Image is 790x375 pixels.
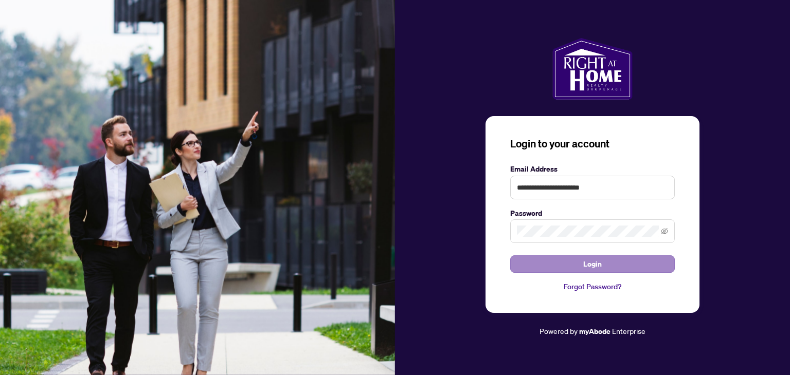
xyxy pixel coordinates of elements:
[510,281,675,292] a: Forgot Password?
[510,163,675,175] label: Email Address
[510,137,675,151] h3: Login to your account
[612,326,645,335] span: Enterprise
[661,228,668,235] span: eye-invisible
[552,38,632,100] img: ma-logo
[579,326,611,337] a: myAbode
[540,326,578,335] span: Powered by
[510,255,675,273] button: Login
[510,208,675,219] label: Password
[583,256,602,272] span: Login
